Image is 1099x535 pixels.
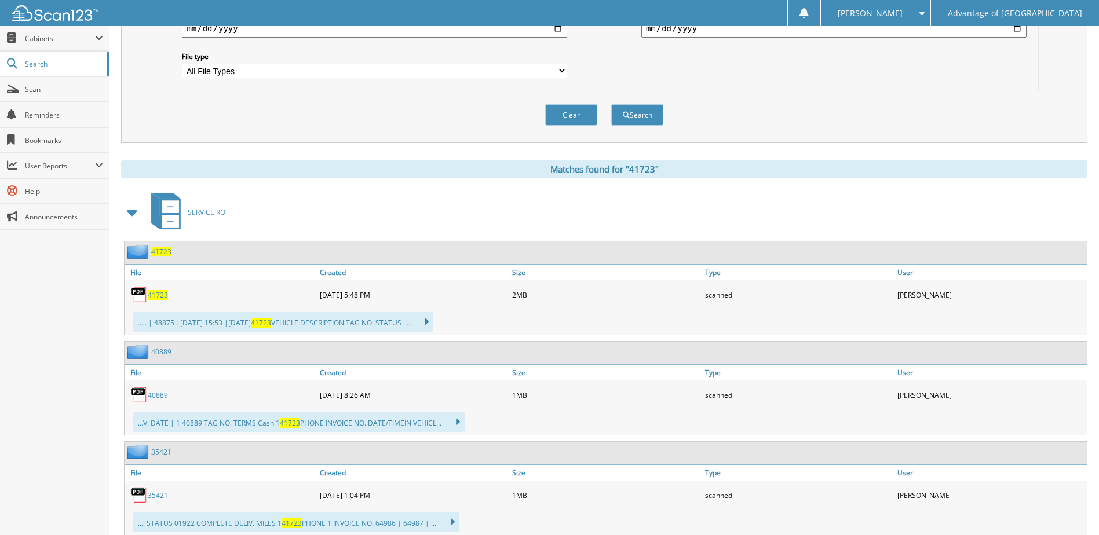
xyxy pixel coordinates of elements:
a: Size [509,465,702,481]
img: PDF.png [130,486,148,504]
button: Search [611,104,663,126]
div: scanned [702,283,894,306]
input: start [182,19,567,38]
a: 35421 [148,490,168,500]
a: 40889 [151,347,171,357]
div: [DATE] 1:04 PM [317,483,509,507]
a: User [894,365,1087,380]
img: folder2.png [127,345,151,359]
span: User Reports [25,161,95,171]
a: File [125,365,317,380]
a: Created [317,465,509,481]
div: .... STATUS 01922 COMPLETE DELIV. MILES 1 PHONE 1 INVOICE NO. 64986 | 64987 | ... [133,512,459,532]
span: [PERSON_NAME] [838,10,903,17]
a: 40889 [148,390,168,400]
div: [PERSON_NAME] [894,283,1087,306]
span: Advantage of [GEOGRAPHIC_DATA] [948,10,1082,17]
img: folder2.png [127,445,151,459]
a: Size [509,365,702,380]
div: scanned [702,483,894,507]
a: Size [509,265,702,280]
a: 41723 [151,247,171,256]
span: Scan [25,85,103,94]
button: Clear [545,104,597,126]
span: Bookmarks [25,135,103,145]
span: 41723 [280,418,300,428]
img: folder2.png [127,244,151,259]
a: 41723 [148,290,168,300]
input: end [641,19,1027,38]
div: [DATE] 8:26 AM [317,383,509,406]
iframe: Chat Widget [1041,479,1099,535]
span: 41723 [251,318,271,328]
span: Announcements [25,212,103,222]
div: [PERSON_NAME] [894,383,1087,406]
a: File [125,465,317,481]
span: SERVICE RO [188,207,225,217]
span: Help [25,186,103,196]
a: File [125,265,317,280]
div: 2MB [509,283,702,306]
a: Created [317,365,509,380]
a: Created [317,265,509,280]
span: Cabinets [25,34,95,43]
div: ..... | 48875 |[DATE] 15:53 |[DATE] VEHICLE DESCRIPTION TAG NO. STATUS .... [133,312,433,332]
span: 41723 [282,518,302,528]
a: SERVICE RO [144,189,225,235]
label: File type [182,52,567,61]
div: Matches found for "41723" [121,160,1087,178]
a: Type [702,365,894,380]
a: Type [702,265,894,280]
div: [DATE] 5:48 PM [317,283,509,306]
a: 35421 [151,447,171,457]
div: scanned [702,383,894,406]
div: 1MB [509,383,702,406]
a: User [894,265,1087,280]
div: 1MB [509,483,702,507]
img: PDF.png [130,286,148,303]
span: Reminders [25,110,103,120]
div: ...V. DATE | 1 40889 TAG NO. TERMS Cash 1 PHONE INVOICE NO. DATE/TIMEIN VEHICL... [133,412,465,432]
img: scan123-logo-white.svg [12,5,98,21]
a: Type [702,465,894,481]
img: PDF.png [130,386,148,404]
a: User [894,465,1087,481]
div: [PERSON_NAME] [894,483,1087,507]
span: Search [25,59,101,69]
